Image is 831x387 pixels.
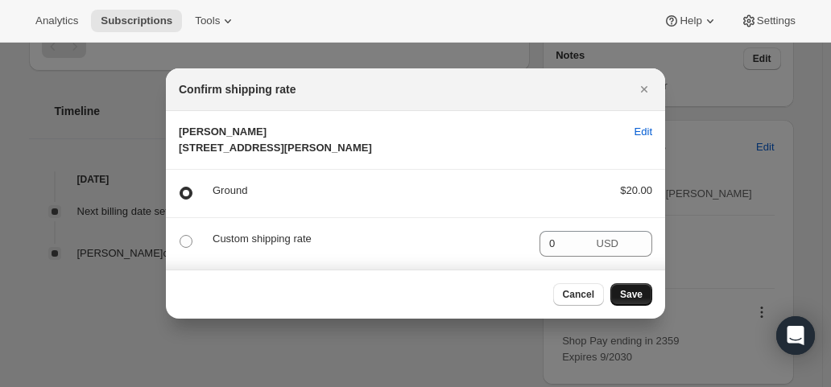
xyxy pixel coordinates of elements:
span: Edit [635,124,652,140]
span: Subscriptions [101,14,172,27]
span: [PERSON_NAME] [STREET_ADDRESS][PERSON_NAME] [179,126,372,154]
button: Help [654,10,727,32]
button: Settings [731,10,805,32]
button: Cancel [553,283,604,306]
span: Help [680,14,701,27]
span: USD [597,237,618,249]
p: Custom shipping rate [213,231,527,247]
span: Cancel [563,288,594,301]
button: Tools [185,10,246,32]
span: Tools [195,14,220,27]
p: Ground [213,183,594,199]
button: Close [633,78,655,101]
div: Open Intercom Messenger [776,316,815,355]
span: Settings [757,14,796,27]
span: Analytics [35,14,78,27]
button: Analytics [26,10,88,32]
button: Edit [625,119,662,145]
span: $20.00 [620,184,652,196]
button: Save [610,283,652,306]
button: Subscriptions [91,10,182,32]
h2: Confirm shipping rate [179,81,296,97]
span: Save [620,288,643,301]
